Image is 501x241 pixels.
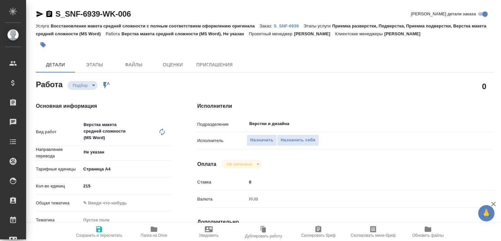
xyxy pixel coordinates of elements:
[384,31,425,36] p: [PERSON_NAME]
[36,38,50,52] button: Добавить тэг
[225,161,254,167] button: Не оплачена
[260,24,274,28] p: Заказ:
[411,11,476,17] span: [PERSON_NAME] детали заказа
[301,233,335,238] span: Скопировать бриф
[81,198,171,209] div: ✎ Введи что-нибудь
[247,177,469,187] input: ✎ Введи что-нибудь
[197,179,247,185] p: Ставка
[72,223,127,241] button: Сохранить и пересчитать
[36,24,486,36] p: Приемка разверстки, Подверстка, Приемка подверстки, Верстка макета средней сложности (MS Word)
[181,223,236,241] button: Уведомить
[127,223,181,241] button: Папка на Drive
[291,223,346,241] button: Скопировать бриф
[79,61,110,69] span: Этапы
[36,146,81,159] p: Направление перевода
[199,233,219,238] span: Уведомить
[247,194,469,205] div: RUB
[81,215,171,226] div: Пустое поле
[249,31,294,36] p: Проектный менеджер
[481,206,492,220] span: 🙏
[168,152,169,153] button: Open
[401,223,455,241] button: Обновить файлы
[68,81,98,90] div: Подбор
[221,160,262,169] div: Подбор
[83,217,163,223] div: Пустое поле
[335,31,384,36] p: Клиентские менеджеры
[106,31,122,36] p: Работа
[197,102,494,110] h4: Исполнители
[304,24,332,28] p: Этапы услуги
[245,234,282,238] span: Дублировать работу
[122,31,249,36] p: Верстка макета средней сложности (MS Word), Не указан
[196,61,233,69] span: Приглашения
[141,233,167,238] span: Папка на Drive
[36,217,81,223] p: Тематика
[157,61,189,69] span: Оценки
[36,10,44,18] button: Скопировать ссылку для ЯМессенджера
[197,160,217,168] h4: Оплата
[36,200,81,206] p: Общая тематика
[36,24,51,28] p: Услуга
[76,233,122,238] span: Сохранить и пересчитать
[45,10,53,18] button: Скопировать ссылку
[81,164,171,175] div: Страница А4
[482,81,486,92] h2: 0
[118,61,149,69] span: Файлы
[55,9,131,18] a: S_SNF-6939-WK-006
[294,31,335,36] p: [PERSON_NAME]
[36,166,81,172] p: Тарифные единицы
[197,121,247,128] p: Подразделение
[277,135,319,146] button: Назначить себя
[36,129,81,135] p: Вид работ
[197,218,494,226] h4: Дополнительно
[281,137,315,144] span: Назначить себя
[250,137,273,144] span: Назначить
[71,83,90,88] button: Подбор
[197,137,247,144] p: Исполнитель
[478,205,494,221] button: 🙏
[274,23,304,28] a: S_SNF-6939
[465,123,467,124] button: Open
[247,135,277,146] button: Назначить
[40,61,71,69] span: Детали
[346,223,401,241] button: Скопировать мини-бриф
[236,223,291,241] button: Дублировать работу
[51,24,259,28] p: Восстановление макета средней сложности с полным соответствием оформлению оригинала
[83,200,163,206] div: ✎ Введи что-нибудь
[197,196,247,202] p: Валюта
[36,183,81,189] p: Кол-во единиц
[81,181,171,191] input: ✎ Введи что-нибудь
[351,233,395,238] span: Скопировать мини-бриф
[36,78,63,90] h2: Работа
[412,233,444,238] span: Обновить файлы
[36,102,171,110] h4: Основная информация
